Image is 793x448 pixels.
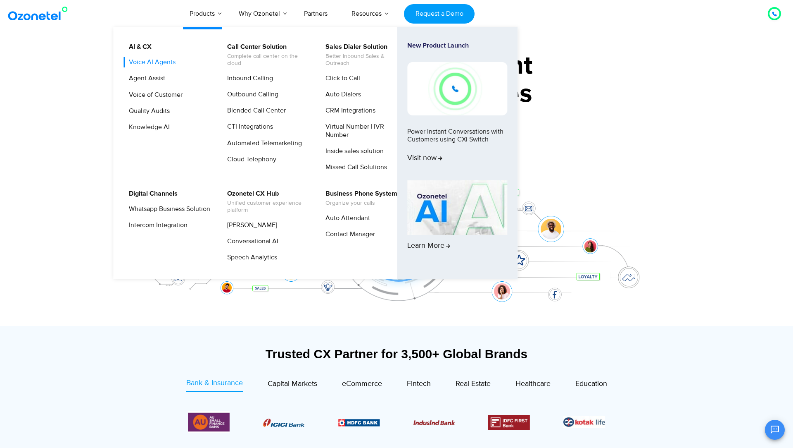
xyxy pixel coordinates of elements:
[413,417,455,427] div: 3 / 6
[222,138,303,149] a: Automated Telemarketing
[123,220,189,230] a: Intercom Integration
[407,154,442,163] span: Visit now
[407,379,431,388] span: Fintech
[188,411,605,433] div: Image Carousel
[456,379,491,388] span: Real Estate
[123,57,177,67] a: Voice AI Agents
[188,411,230,433] div: 6 / 6
[407,378,431,392] a: Fintech
[320,146,385,156] a: Inside sales solution
[222,154,278,165] a: Cloud Telephony
[413,420,455,425] img: Picture10.png
[222,42,310,68] a: Call Center SolutionComplete call center on the cloud
[563,416,605,428] div: 5 / 6
[342,379,382,388] span: eCommerce
[320,122,408,140] a: Virtual Number | IVR Number
[222,73,274,84] a: Inbound Calling
[123,204,211,214] a: Whatsapp Business Solution
[222,89,280,100] a: Outbound Calling
[407,62,507,115] img: New-Project-17.png
[320,229,376,240] a: Contact Manager
[268,378,317,392] a: Capital Markets
[515,379,551,388] span: Healthcare
[563,416,605,428] img: Picture26.jpg
[222,252,278,263] a: Speech Analytics
[268,379,317,388] span: Capital Markets
[263,419,305,427] img: Picture8.png
[123,73,166,84] a: Agent Assist
[320,89,362,100] a: Auto Dialers
[186,378,243,392] a: Bank & Insurance
[227,200,309,214] span: Unified customer experience platform
[123,90,184,100] a: Voice of Customer
[342,378,382,392] a: eCommerce
[222,220,278,230] a: [PERSON_NAME]
[325,200,397,207] span: Organize your calls
[320,189,399,208] a: Business Phone SystemOrganize your calls
[575,378,607,392] a: Education
[338,419,380,426] img: Picture9.png
[263,417,305,427] div: 1 / 6
[188,411,230,433] img: Picture13.png
[407,242,450,251] span: Learn More
[407,42,507,177] a: New Product LaunchPower Instant Conversations with Customers using CXi SwitchVisit now
[404,4,475,24] a: Request a Demo
[338,417,380,427] div: 2 / 6
[222,122,274,132] a: CTI Integrations
[407,180,507,235] img: AI
[227,53,309,67] span: Complete call center on the cloud
[142,347,651,361] div: Trusted CX Partner for 3,500+ Global Brands
[123,189,179,199] a: Digital Channels
[222,189,310,215] a: Ozonetel CX HubUnified customer experience platform
[186,379,243,388] span: Bank & Insurance
[456,378,491,392] a: Real Estate
[320,162,388,172] a: Missed Call Solutions
[222,236,280,247] a: Conversational AI
[325,53,407,67] span: Better Inbound Sales & Outreach
[575,379,607,388] span: Education
[320,213,371,223] a: Auto Attendant
[765,420,785,440] button: Open chat
[123,106,171,116] a: Quality Audits
[123,122,171,132] a: Knowledge AI
[488,415,530,430] div: 4 / 6
[320,105,377,116] a: CRM Integrations
[320,42,408,68] a: Sales Dialer SolutionBetter Inbound Sales & Outreach
[407,180,507,265] a: Learn More
[222,105,287,116] a: Blended Call Center
[515,378,551,392] a: Healthcare
[488,415,530,430] img: Picture12.png
[123,42,153,52] a: AI & CX
[320,73,361,84] a: Click to Call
